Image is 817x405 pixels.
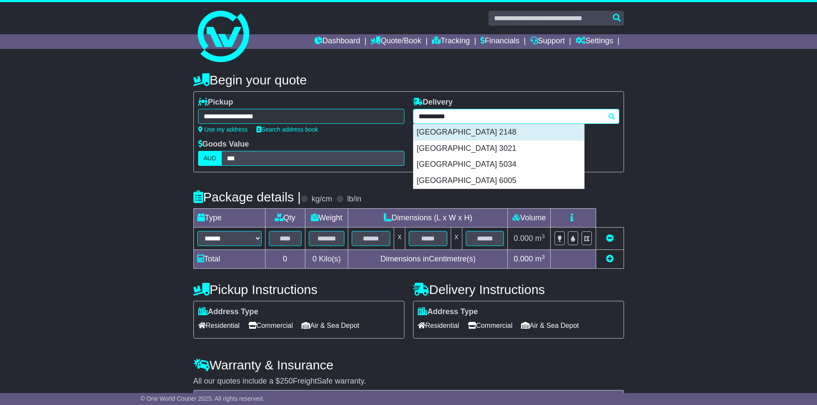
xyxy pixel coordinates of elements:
span: Air & Sea Depot [301,319,359,332]
a: Tracking [432,34,470,49]
span: 0.000 [514,234,533,243]
a: Support [530,34,565,49]
span: 0.000 [514,255,533,263]
label: Address Type [418,307,478,317]
label: lb/in [347,195,361,204]
span: Commercial [248,319,293,332]
td: Weight [305,209,348,228]
a: Dashboard [314,34,360,49]
label: kg/cm [311,195,332,204]
td: Volume [508,209,551,228]
a: Remove this item [606,234,614,243]
div: [GEOGRAPHIC_DATA] 6005 [413,173,584,189]
span: 250 [280,377,293,385]
td: x [394,228,405,250]
td: Total [193,250,265,269]
span: Air & Sea Depot [521,319,579,332]
td: Dimensions in Centimetre(s) [348,250,508,269]
h4: Begin your quote [193,73,624,87]
span: © One World Courier 2025. All rights reserved. [141,395,265,402]
typeahead: Please provide city [413,109,619,124]
h4: Delivery Instructions [413,282,624,297]
h4: Package details | [193,190,301,204]
label: Goods Value [198,140,249,149]
span: Residential [198,319,240,332]
span: Commercial [468,319,513,332]
div: All our quotes include a $ FreightSafe warranty. [193,377,624,386]
label: Delivery [413,98,453,107]
td: Kilo(s) [305,250,348,269]
div: [GEOGRAPHIC_DATA] 2148 [413,124,584,141]
h4: Warranty & Insurance [193,358,624,372]
label: AUD [198,151,222,166]
a: Search address book [256,126,318,133]
td: Type [193,209,265,228]
h4: Pickup Instructions [193,282,404,297]
label: Address Type [198,307,259,317]
label: Pickup [198,98,233,107]
sup: 3 [542,254,545,260]
span: 0 [312,255,317,263]
div: [GEOGRAPHIC_DATA] 5034 [413,156,584,173]
div: [GEOGRAPHIC_DATA] 3021 [413,141,584,157]
a: Financials [480,34,519,49]
a: Settings [576,34,613,49]
a: Add new item [606,255,614,263]
sup: 3 [542,233,545,240]
span: m [535,255,545,263]
a: Use my address [198,126,248,133]
span: Residential [418,319,459,332]
td: x [451,228,462,250]
a: Quote/Book [371,34,421,49]
td: Dimensions (L x W x H) [348,209,508,228]
td: Qty [265,209,305,228]
td: 0 [265,250,305,269]
span: m [535,234,545,243]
